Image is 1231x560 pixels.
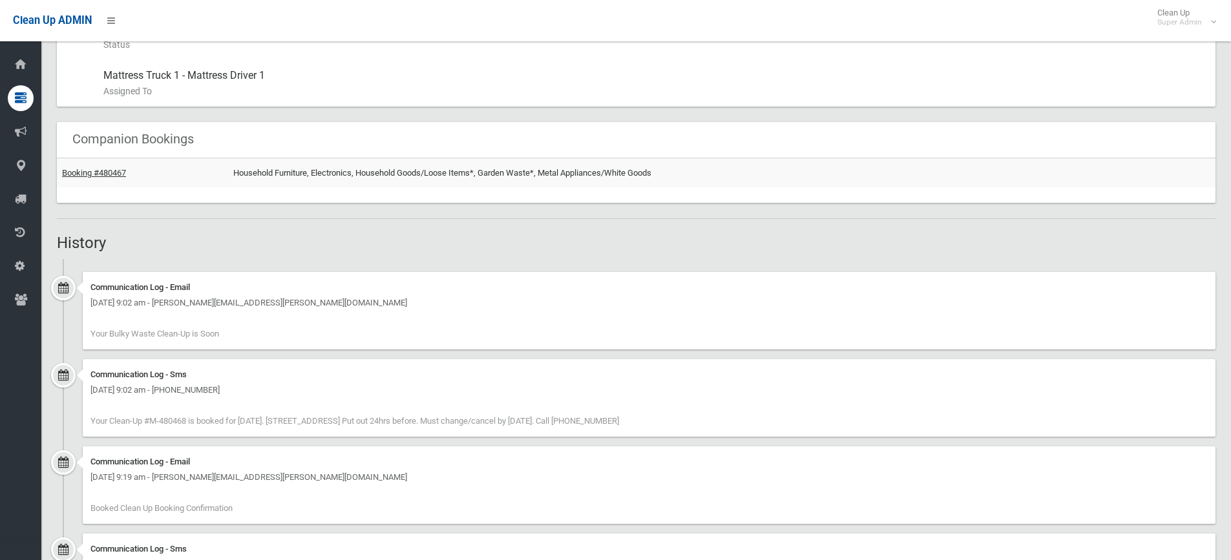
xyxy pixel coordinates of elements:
h2: History [57,234,1215,251]
small: Status [103,37,1205,52]
small: Super Admin [1157,17,1202,27]
span: Clean Up ADMIN [13,14,92,26]
span: Your Clean-Up #M-480468 is booked for [DATE]. [STREET_ADDRESS] Put out 24hrs before. Must change/... [90,416,619,426]
div: [DATE] 9:19 am - [PERSON_NAME][EMAIL_ADDRESS][PERSON_NAME][DOMAIN_NAME] [90,470,1208,485]
span: Your Bulky Waste Clean-Up is Soon [90,329,219,338]
a: Booking #480467 [62,168,126,178]
div: Communication Log - Email [90,454,1208,470]
small: Assigned To [103,83,1205,99]
div: [DATE] 9:02 am - [PHONE_NUMBER] [90,382,1208,398]
div: Communication Log - Sms [90,541,1208,557]
td: Household Furniture, Electronics, Household Goods/Loose Items*, Garden Waste*, Metal Appliances/W... [228,158,1215,187]
div: Communication Log - Email [90,280,1208,295]
div: Communication Log - Sms [90,367,1208,382]
header: Companion Bookings [57,127,209,152]
div: [DATE] 9:02 am - [PERSON_NAME][EMAIL_ADDRESS][PERSON_NAME][DOMAIN_NAME] [90,295,1208,311]
div: Mattress Truck 1 - Mattress Driver 1 [103,60,1205,107]
span: Clean Up [1151,8,1215,27]
span: Booked Clean Up Booking Confirmation [90,503,233,513]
